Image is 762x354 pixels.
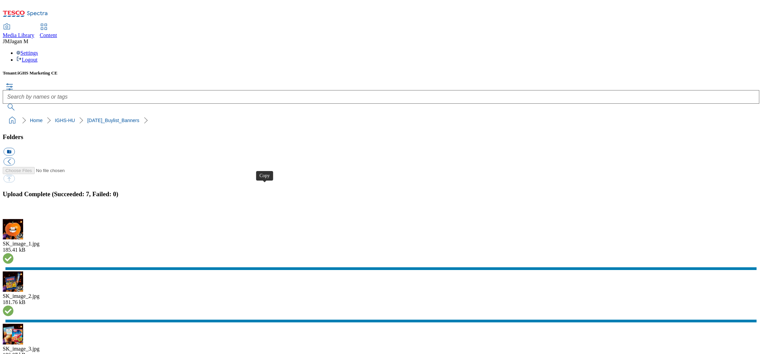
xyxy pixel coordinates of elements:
a: IGHS-HU [55,118,75,123]
img: preview [3,219,23,239]
span: JM [3,38,10,44]
span: iGHS Marketing CE [18,70,57,75]
img: preview [3,271,23,292]
a: Content [40,24,57,38]
h5: Tenant: [3,70,759,76]
input: Search by names or tags [3,90,759,104]
span: Jagan M [10,38,28,44]
div: SK_image_2.jpg [3,293,759,299]
span: Content [40,32,57,38]
a: home [7,115,18,126]
a: Media Library [3,24,34,38]
div: 185.41 kB [3,247,759,253]
a: [DATE]_Buylist_Banners [87,118,139,123]
div: 181.76 kB [3,299,759,305]
span: Media Library [3,32,34,38]
a: Settings [16,50,38,56]
a: Home [30,118,43,123]
nav: breadcrumb [3,114,759,127]
h3: Upload Complete (Succeeded: 7, Failed: 0) [3,190,759,198]
a: Logout [16,57,37,63]
h3: Folders [3,133,759,141]
img: preview [3,324,23,344]
div: SK_image_3.jpg [3,346,759,352]
div: SK_image_1.jpg [3,241,759,247]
